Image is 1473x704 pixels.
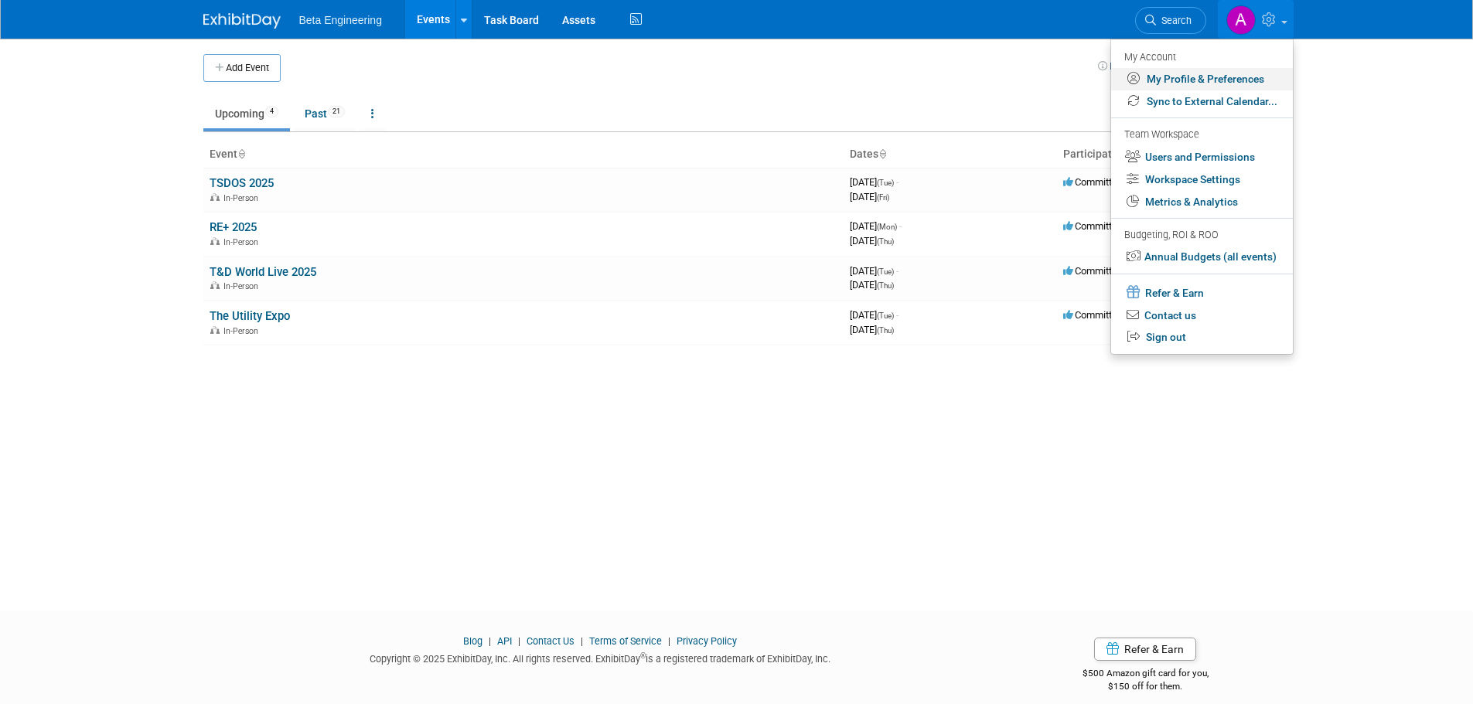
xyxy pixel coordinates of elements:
span: (Tue) [877,179,894,187]
span: | [485,635,495,647]
a: The Utility Expo [210,309,290,323]
img: Anne Mertens [1226,5,1256,35]
div: Team Workspace [1124,127,1277,144]
span: [DATE] [850,220,902,232]
a: Search [1135,7,1206,34]
th: Participation [1057,141,1270,168]
span: In-Person [223,281,263,291]
span: | [514,635,524,647]
a: RE+ 2025 [210,220,257,234]
span: 21 [328,106,345,117]
span: (Fri) [877,193,889,202]
span: (Tue) [877,267,894,276]
a: Sort by Event Name [237,148,245,160]
span: Committed [1063,220,1123,232]
div: My Account [1124,47,1277,66]
span: (Mon) [877,223,897,231]
a: Contact us [1111,304,1293,327]
span: Beta Engineering [299,14,382,26]
span: (Thu) [877,237,894,246]
div: Copyright © 2025 ExhibitDay, Inc. All rights reserved. ExhibitDay is a registered trademark of Ex... [203,648,998,666]
a: Privacy Policy [677,635,737,647]
span: [DATE] [850,324,894,335]
img: In-Person Event [210,193,220,201]
span: | [577,635,587,647]
a: Metrics & Analytics [1111,191,1293,213]
span: Committed [1063,309,1123,321]
span: (Tue) [877,311,894,320]
a: API [497,635,512,647]
div: $500 Amazon gift card for you, [1021,657,1270,692]
div: $150 off for them. [1021,680,1270,693]
th: Dates [844,141,1057,168]
a: Past21 [293,99,356,128]
sup: ® [640,651,646,660]
a: TSDOS 2025 [210,176,274,190]
span: [DATE] [850,309,898,321]
a: Sync to External Calendar... [1111,90,1293,113]
span: Search [1156,15,1192,26]
span: In-Person [223,326,263,336]
span: In-Person [223,237,263,247]
a: Workspace Settings [1111,168,1293,191]
button: Add Event [203,54,281,82]
span: 4 [265,106,278,117]
a: Users and Permissions [1111,146,1293,168]
a: Terms of Service [589,635,662,647]
img: In-Person Event [210,237,220,245]
span: [DATE] [850,191,889,202]
a: T&D World Live 2025 [210,265,316,279]
span: | [664,635,674,647]
span: (Thu) [877,326,894,335]
span: In-Person [223,193,263,203]
span: (Thu) [877,281,894,290]
a: Contact Us [527,635,575,647]
a: Blog [463,635,482,647]
div: Budgeting, ROI & ROO [1124,227,1277,243]
span: Committed [1063,265,1123,277]
span: [DATE] [850,265,898,277]
span: [DATE] [850,235,894,247]
a: Sign out [1111,326,1293,349]
span: - [899,220,902,232]
a: Refer & Earn [1111,281,1293,304]
a: How to sync to an external calendar... [1098,60,1270,72]
span: Committed [1063,176,1123,188]
img: In-Person Event [210,326,220,334]
a: My Profile & Preferences [1111,68,1293,90]
img: In-Person Event [210,281,220,289]
a: Upcoming4 [203,99,290,128]
span: - [896,309,898,321]
span: - [896,176,898,188]
span: [DATE] [850,279,894,291]
span: - [896,265,898,277]
a: Sort by Start Date [878,148,886,160]
a: Annual Budgets (all events) [1111,246,1293,268]
img: ExhibitDay [203,13,281,29]
th: Event [203,141,844,168]
span: [DATE] [850,176,898,188]
a: Refer & Earn [1094,638,1196,661]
